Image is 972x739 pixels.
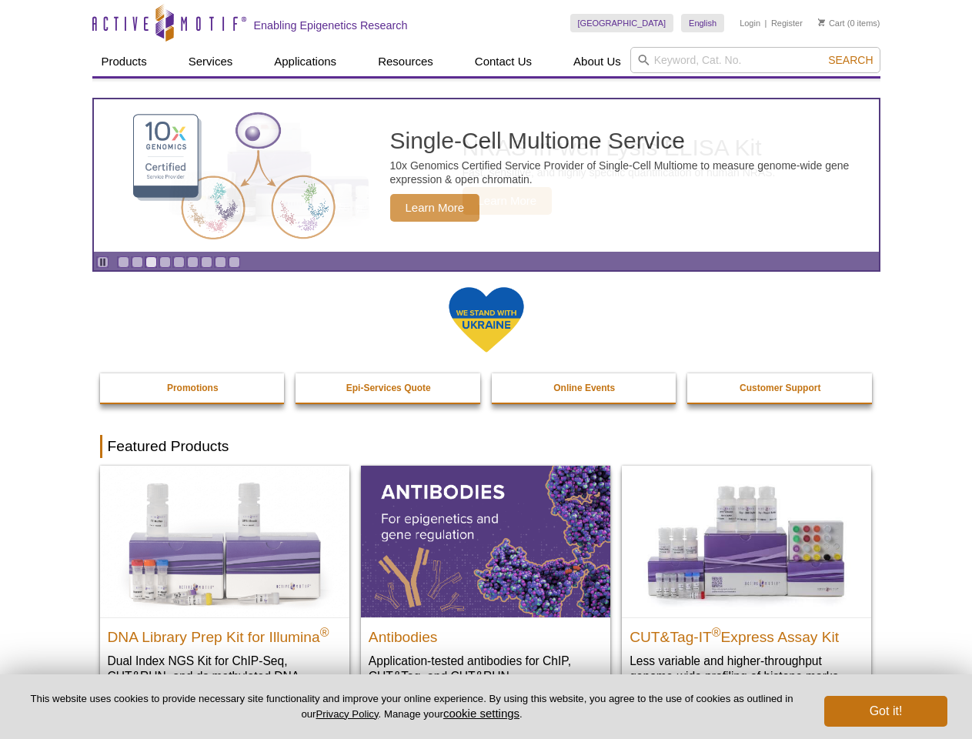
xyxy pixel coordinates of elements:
[553,383,615,393] strong: Online Events
[108,653,342,700] p: Dual Index NGS Kit for ChIP-Seq, CUT&RUN, and ds methylated DNA assays.
[687,373,873,403] a: Customer Support
[94,99,879,252] article: Single-Cell Multiome Service
[369,622,603,645] h2: Antibodies
[390,129,871,152] h2: Single-Cell Multiome Service
[320,625,329,638] sup: ®
[818,18,845,28] a: Cart
[100,373,286,403] a: Promotions
[97,256,109,268] a: Toggle autoplay
[132,256,143,268] a: Go to slide 2
[622,466,871,617] img: CUT&Tag-IT® Express Assay Kit
[167,383,219,393] strong: Promotions
[25,692,799,721] p: This website uses cookies to provide necessary site functionality and improve your online experie...
[828,54,873,66] span: Search
[145,256,157,268] a: Go to slide 3
[824,696,947,727] button: Got it!
[100,466,349,714] a: DNA Library Prep Kit for Illumina DNA Library Prep Kit for Illumina® Dual Index NGS Kit for ChIP-...
[94,99,879,252] a: Single-Cell Multiome Service Single-Cell Multiome Service 10x Genomics Certified Service Provider...
[712,625,721,638] sup: ®
[681,14,724,32] a: English
[119,105,349,246] img: Single-Cell Multiome Service
[443,707,519,720] button: cookie settings
[492,373,678,403] a: Online Events
[369,47,443,76] a: Resources
[466,47,541,76] a: Contact Us
[564,47,630,76] a: About Us
[369,653,603,684] p: Application-tested antibodies for ChIP, CUT&Tag, and CUT&RUN.
[316,708,378,720] a: Privacy Policy
[771,18,803,28] a: Register
[118,256,129,268] a: Go to slide 1
[570,14,674,32] a: [GEOGRAPHIC_DATA]
[622,466,871,699] a: CUT&Tag-IT® Express Assay Kit CUT&Tag-IT®Express Assay Kit Less variable and higher-throughput ge...
[215,256,226,268] a: Go to slide 8
[765,14,767,32] li: |
[100,466,349,617] img: DNA Library Prep Kit for Illumina
[361,466,610,699] a: All Antibodies Antibodies Application-tested antibodies for ChIP, CUT&Tag, and CUT&RUN.
[630,653,863,684] p: Less variable and higher-throughput genome-wide profiling of histone marks​.
[390,159,871,186] p: 10x Genomics Certified Service Provider of Single-Cell Multiome to measure genome-wide gene expre...
[390,194,480,222] span: Learn More
[448,286,525,354] img: We Stand With Ukraine
[100,435,873,458] h2: Featured Products
[740,18,760,28] a: Login
[823,53,877,67] button: Search
[630,47,880,73] input: Keyword, Cat. No.
[361,466,610,617] img: All Antibodies
[296,373,482,403] a: Epi-Services Quote
[265,47,346,76] a: Applications
[108,622,342,645] h2: DNA Library Prep Kit for Illumina
[740,383,820,393] strong: Customer Support
[818,18,825,26] img: Your Cart
[201,256,212,268] a: Go to slide 7
[92,47,156,76] a: Products
[254,18,408,32] h2: Enabling Epigenetics Research
[229,256,240,268] a: Go to slide 9
[179,47,242,76] a: Services
[187,256,199,268] a: Go to slide 6
[159,256,171,268] a: Go to slide 4
[346,383,431,393] strong: Epi-Services Quote
[630,622,863,645] h2: CUT&Tag-IT Express Assay Kit
[173,256,185,268] a: Go to slide 5
[818,14,880,32] li: (0 items)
